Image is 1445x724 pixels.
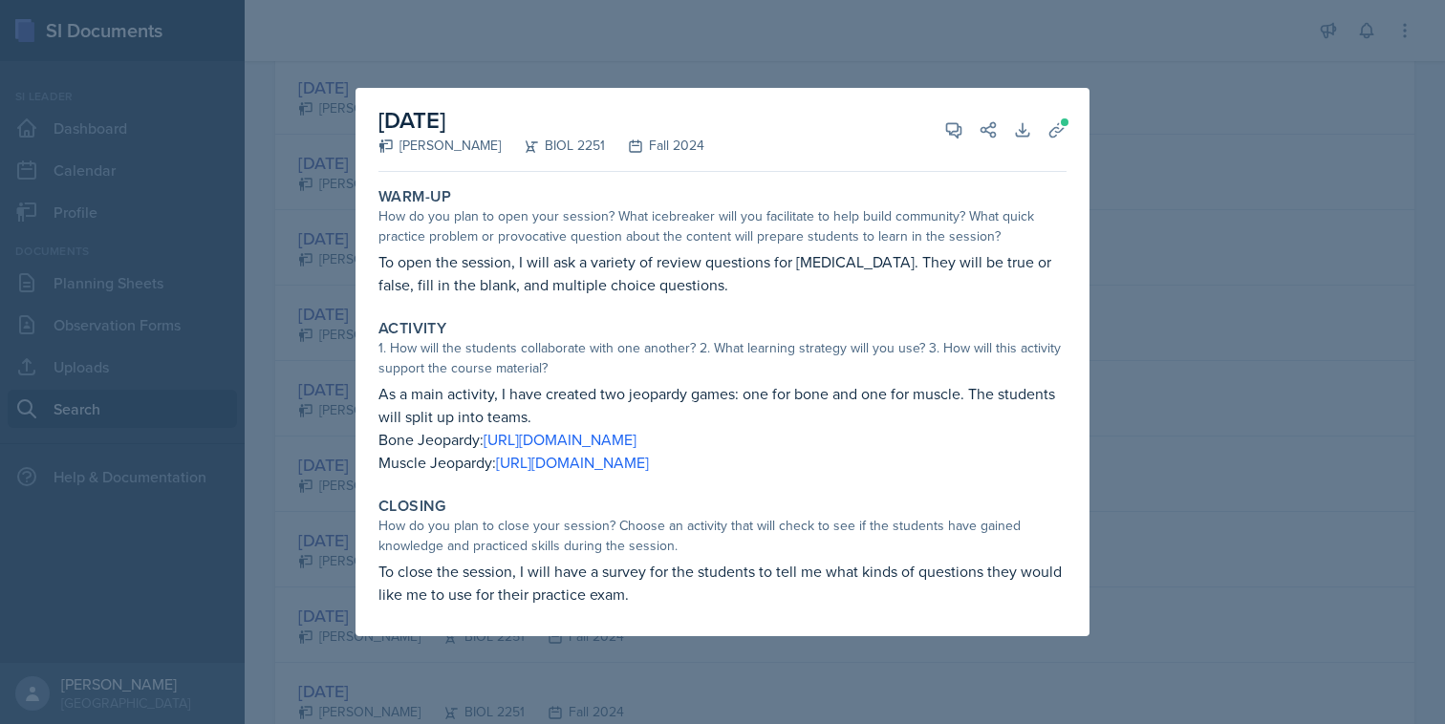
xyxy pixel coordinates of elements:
div: [PERSON_NAME] [378,136,501,156]
label: Warm-Up [378,187,452,206]
p: To close the session, I will have a survey for the students to tell me what kinds of questions th... [378,560,1067,606]
p: To open the session, I will ask a variety of review questions for [MEDICAL_DATA]. They will be tr... [378,250,1067,296]
div: How do you plan to open your session? What icebreaker will you facilitate to help build community... [378,206,1067,246]
a: [URL][DOMAIN_NAME] [496,452,649,473]
label: Closing [378,497,446,516]
div: 1. How will the students collaborate with one another? 2. What learning strategy will you use? 3.... [378,338,1067,378]
p: Muscle Jeopardy: [378,451,1067,474]
label: Activity [378,319,446,338]
div: How do you plan to close your session? Choose an activity that will check to see if the students ... [378,516,1067,556]
div: Fall 2024 [605,136,704,156]
p: Bone Jeopardy: [378,428,1067,451]
p: As a main activity, I have created two jeopardy games: one for bone and one for muscle. The stude... [378,382,1067,428]
a: [URL][DOMAIN_NAME] [484,429,636,450]
h2: [DATE] [378,103,704,138]
div: BIOL 2251 [501,136,605,156]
